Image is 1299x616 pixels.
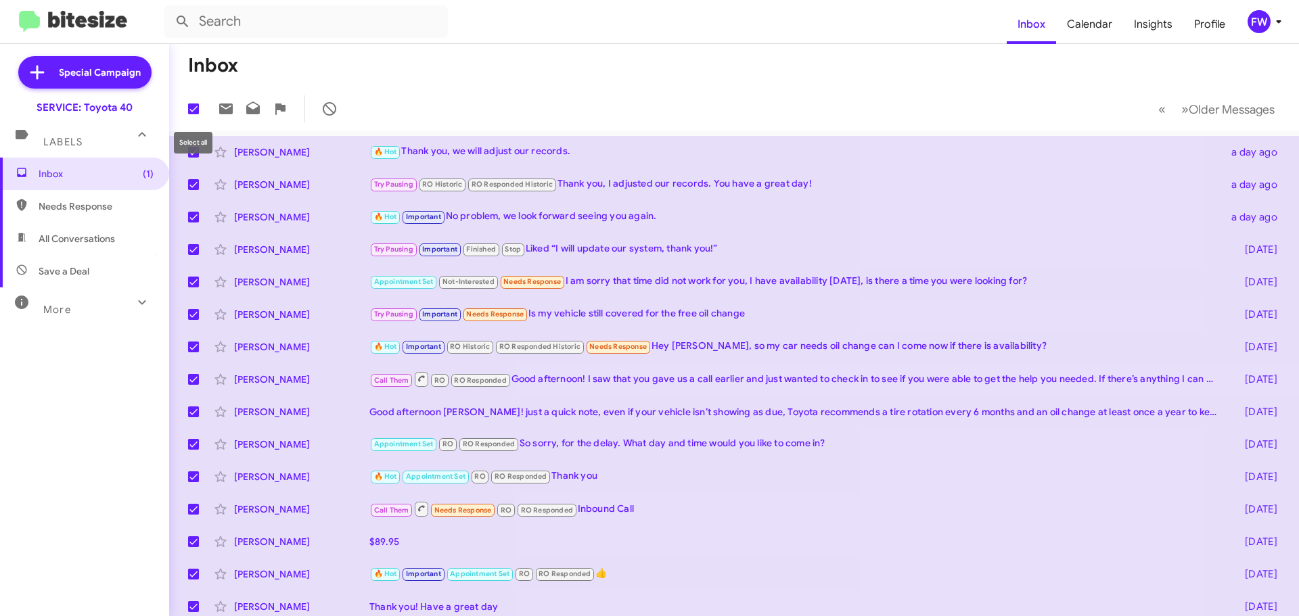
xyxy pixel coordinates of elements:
[1236,10,1284,33] button: FW
[369,436,1223,452] div: So sorry, for the delay. What day and time would you like to come in?
[521,506,573,515] span: RO Responded
[374,342,397,351] span: 🔥 Hot
[422,245,457,254] span: Important
[1223,535,1288,548] div: [DATE]
[369,535,1223,548] div: $89.95
[369,306,1223,322] div: Is my vehicle still covered for the free oil change
[454,376,506,385] span: RO Responded
[174,132,212,153] div: Select all
[234,243,369,256] div: [PERSON_NAME]
[505,245,521,254] span: Stop
[463,440,515,448] span: RO Responded
[519,569,530,578] span: RO
[234,340,369,354] div: [PERSON_NAME]
[474,472,485,481] span: RO
[422,180,462,189] span: RO Historic
[188,55,238,76] h1: Inbox
[1181,101,1189,118] span: »
[499,342,580,351] span: RO Responded Historic
[234,373,369,386] div: [PERSON_NAME]
[234,600,369,613] div: [PERSON_NAME]
[234,308,369,321] div: [PERSON_NAME]
[369,500,1223,517] div: Inbound Call
[406,569,441,578] span: Important
[450,342,490,351] span: RO Historic
[374,440,434,448] span: Appointment Set
[234,567,369,581] div: [PERSON_NAME]
[1223,145,1288,159] div: a day ago
[374,506,409,515] span: Call Them
[369,469,1223,484] div: Thank you
[1056,5,1123,44] a: Calendar
[1223,243,1288,256] div: [DATE]
[442,277,495,286] span: Not-Interested
[374,180,413,189] span: Try Pausing
[466,245,496,254] span: Finished
[39,232,115,245] span: All Conversations
[374,376,409,385] span: Call Them
[234,437,369,451] div: [PERSON_NAME]
[1223,600,1288,613] div: [DATE]
[369,176,1223,192] div: Thank you, I adjusted our records. You have a great day!
[589,342,647,351] span: Needs Response
[466,310,524,318] span: Needs Response
[1183,5,1236,44] a: Profile
[472,180,553,189] span: RO Responded Historic
[406,472,465,481] span: Appointment Set
[1223,340,1288,354] div: [DATE]
[1223,178,1288,191] div: a day ago
[434,376,445,385] span: RO
[406,342,441,351] span: Important
[374,245,413,254] span: Try Pausing
[18,56,152,89] a: Special Campaign
[234,210,369,224] div: [PERSON_NAME]
[1223,567,1288,581] div: [DATE]
[1248,10,1271,33] div: FW
[369,144,1223,160] div: Thank you, we will adjust our records.
[1223,210,1288,224] div: a day ago
[442,440,453,448] span: RO
[374,277,434,286] span: Appointment Set
[234,178,369,191] div: [PERSON_NAME]
[1223,308,1288,321] div: [DATE]
[434,506,492,515] span: Needs Response
[1151,95,1283,123] nav: Page navigation example
[234,470,369,483] div: [PERSON_NAME]
[43,304,71,316] span: More
[234,502,369,516] div: [PERSON_NAME]
[369,566,1223,582] div: 👍
[1150,95,1174,123] button: Previous
[369,600,1223,613] div: Thank you! Have a great day
[374,310,413,318] span: Try Pausing
[501,506,511,515] span: RO
[1223,470,1288,483] div: [DATE]
[374,569,397,578] span: 🔥 Hot
[495,472,547,481] span: RO Responded
[234,405,369,419] div: [PERSON_NAME]
[406,212,441,221] span: Important
[374,212,397,221] span: 🔥 Hot
[369,209,1223,224] div: No problem, we look forward seeing you again.
[374,147,397,156] span: 🔥 Hot
[1223,275,1288,289] div: [DATE]
[374,472,397,481] span: 🔥 Hot
[1123,5,1183,44] a: Insights
[1223,437,1288,451] div: [DATE]
[369,339,1223,354] div: Hey [PERSON_NAME], so my car needs oil change can I come now if there is availability?
[164,5,448,38] input: Search
[450,569,509,578] span: Appointment Set
[503,277,561,286] span: Needs Response
[39,199,154,213] span: Needs Response
[39,264,89,278] span: Save a Deal
[1223,405,1288,419] div: [DATE]
[369,241,1223,257] div: Liked “I will update our system, thank you!”
[1189,102,1275,117] span: Older Messages
[369,405,1223,419] div: Good afternoon [PERSON_NAME]! just a quick note, even if your vehicle isn’t showing as due, Toyot...
[1007,5,1056,44] a: Inbox
[43,136,83,148] span: Labels
[37,101,133,114] div: SERVICE: Toyota 40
